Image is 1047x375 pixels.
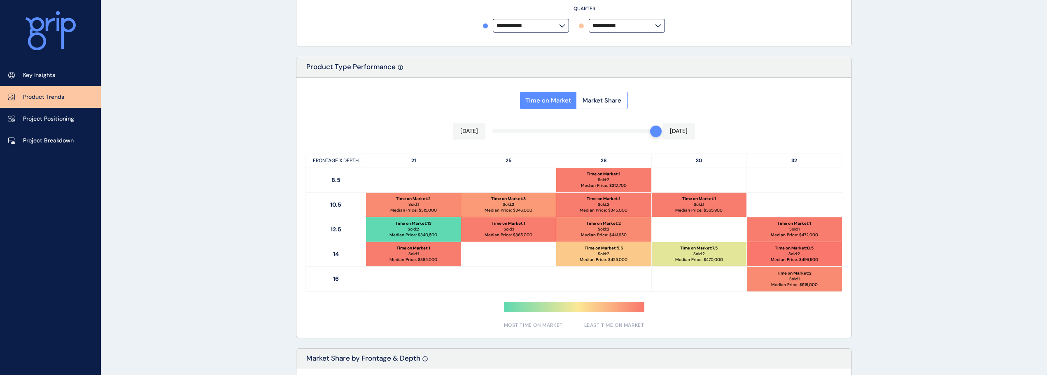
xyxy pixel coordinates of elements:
[408,251,419,257] p: Sold: 1
[503,202,514,207] p: Sold: 3
[408,226,419,232] p: Sold: 2
[306,193,366,217] p: 10.5
[395,221,431,226] p: Time on Market : 13
[485,232,532,238] p: Median Price: $ 365,000
[670,127,688,135] p: [DATE]
[586,221,621,226] p: Time on Market : 2
[581,232,627,238] p: Median Price: $ 441,950
[23,71,55,79] p: Key Insights
[789,276,800,282] p: Sold: 1
[396,245,430,251] p: Time on Market : 1
[556,154,651,168] p: 28
[461,154,556,168] p: 25
[747,154,842,168] p: 32
[584,322,644,329] span: LEAST TIME ON MARKET
[306,168,366,192] p: 8.5
[694,202,704,207] p: Sold: 1
[598,251,609,257] p: Sold: 2
[306,267,366,291] p: 16
[580,207,627,213] p: Median Price: $ 345,000
[789,226,800,232] p: Sold: 1
[366,154,461,168] p: 21
[23,93,64,101] p: Product Trends
[389,257,437,263] p: Median Price: $ 385,000
[504,226,514,232] p: Sold: 1
[587,171,620,177] p: Time on Market : 1
[520,92,576,109] button: Time on Market
[583,96,621,105] span: Market Share
[576,92,628,109] button: Market Share
[574,5,595,12] text: QUARTER
[306,62,396,77] p: Product Type Performance
[580,257,627,263] p: Median Price: $ 425,000
[23,137,74,145] p: Project Breakdown
[460,127,478,135] p: [DATE]
[775,245,814,251] p: Time on Market : 0.5
[306,217,366,242] p: 12.5
[306,354,420,369] p: Market Share by Frontage & Depth
[675,257,723,263] p: Median Price: $ 470,000
[491,196,526,202] p: Time on Market : 3
[682,196,716,202] p: Time on Market : 1
[675,207,723,213] p: Median Price: $ 365,900
[390,207,437,213] p: Median Price: $ 315,000
[680,245,718,251] p: Time on Market : 7.5
[771,282,818,288] p: Median Price: $ 519,000
[771,257,818,263] p: Median Price: $ 496,500
[598,226,609,232] p: Sold: 2
[771,232,818,238] p: Median Price: $ 472,000
[693,251,705,257] p: Sold: 2
[306,154,366,168] p: FRONTAGE X DEPTH
[408,202,419,207] p: Sold: 1
[485,207,532,213] p: Median Price: $ 346,000
[492,221,525,226] p: Time on Market : 1
[788,251,800,257] p: Sold: 2
[525,96,571,105] span: Time on Market
[777,270,811,276] p: Time on Market : 2
[777,221,811,226] p: Time on Market : 1
[585,245,623,251] p: Time on Market : 5.5
[598,177,609,183] p: Sold: 2
[306,242,366,266] p: 14
[396,196,431,202] p: Time on Market : 2
[389,232,437,238] p: Median Price: $ 340,500
[598,202,609,207] p: Sold: 3
[23,115,74,123] p: Project Positioning
[504,322,563,329] span: MOST TIME ON MARKET
[587,196,620,202] p: Time on Market : 1
[581,183,627,189] p: Median Price: $ 312,700
[652,154,747,168] p: 30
